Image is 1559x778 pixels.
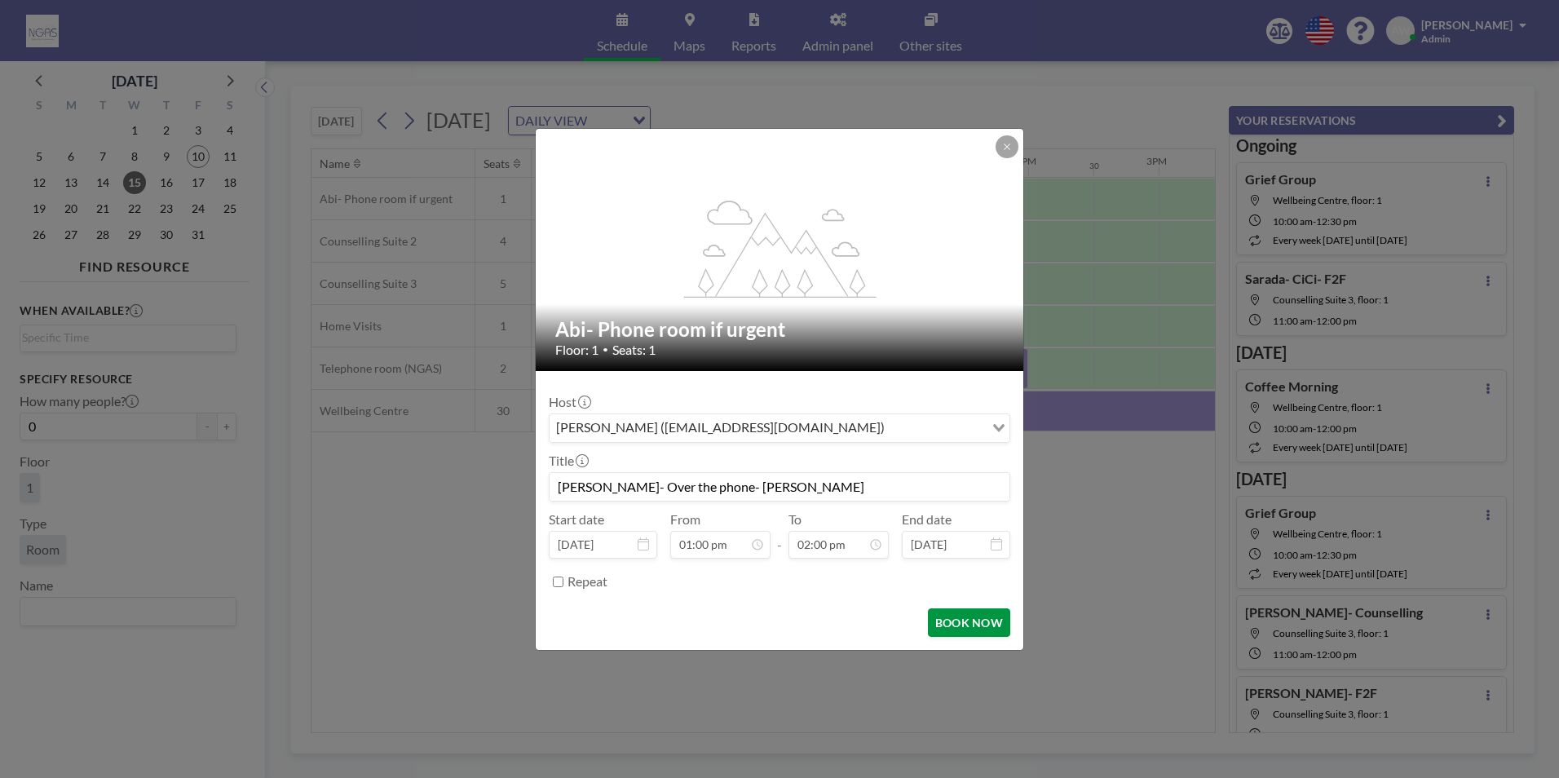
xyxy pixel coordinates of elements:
input: Abi's reservation [550,473,1009,501]
span: - [777,517,782,553]
label: End date [902,511,952,528]
input: Search for option [890,418,983,439]
h2: Abi- Phone room if urgent [555,317,1005,342]
label: Title [549,453,587,469]
div: Search for option [550,414,1009,442]
g: flex-grow: 1.2; [684,199,877,297]
label: From [670,511,700,528]
label: Host [549,394,590,410]
button: BOOK NOW [928,608,1010,637]
span: • [603,343,608,356]
label: Repeat [568,573,607,590]
label: To [788,511,802,528]
span: Floor: 1 [555,342,598,358]
span: [PERSON_NAME] ([EMAIL_ADDRESS][DOMAIN_NAME]) [553,418,888,439]
label: Start date [549,511,604,528]
span: Seats: 1 [612,342,656,358]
